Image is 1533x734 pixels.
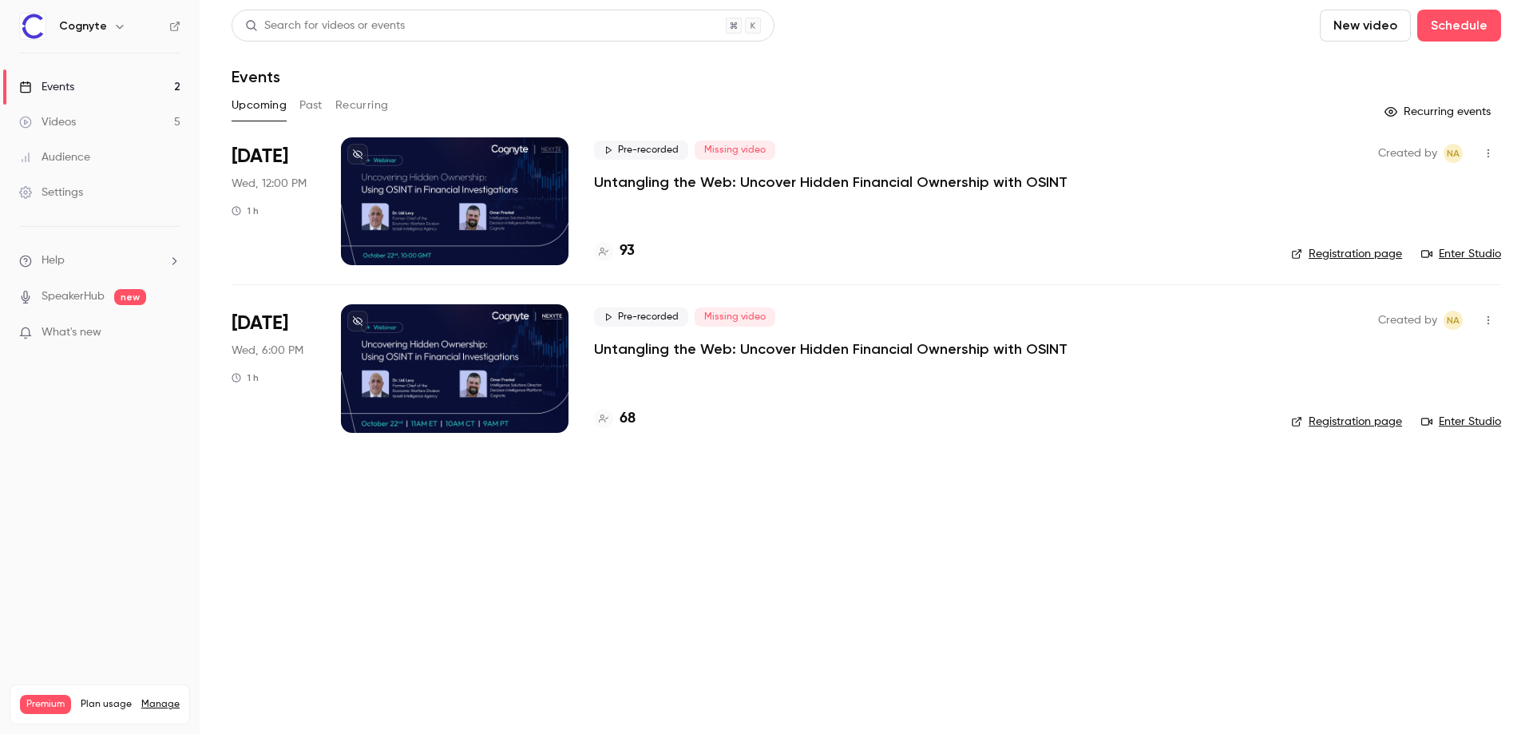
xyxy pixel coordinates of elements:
h4: 68 [620,408,636,430]
a: 93 [594,240,635,262]
div: Settings [19,184,83,200]
div: Videos [19,114,76,130]
span: [DATE] [232,144,288,169]
a: SpeakerHub [42,288,105,305]
button: Upcoming [232,93,287,118]
span: Created by [1378,144,1437,163]
a: Registration page [1291,246,1402,262]
span: Wed, 6:00 PM [232,343,303,359]
span: Plan usage [81,698,132,711]
div: Oct 22 Wed, 12:00 PM (Asia/Jerusalem) [232,137,315,265]
iframe: Noticeable Trigger [161,326,180,340]
a: Manage [141,698,180,711]
a: Registration page [1291,414,1402,430]
span: NA [1447,144,1460,163]
div: Audience [19,149,90,165]
span: NA [1447,311,1460,330]
button: Recurring [335,93,389,118]
span: Pre-recorded [594,141,688,160]
button: Past [299,93,323,118]
span: Pre-recorded [594,307,688,327]
a: Untangling the Web: Uncover Hidden Financial Ownership with OSINT [594,339,1068,359]
span: Created by [1378,311,1437,330]
span: Missing video [695,141,775,160]
span: Noah Adler [1444,311,1463,330]
span: new [114,289,146,305]
h4: 93 [620,240,635,262]
span: Help [42,252,65,269]
span: Missing video [695,307,775,327]
li: help-dropdown-opener [19,252,180,269]
a: Enter Studio [1421,246,1501,262]
div: Oct 22 Wed, 11:00 AM (America/New York) [232,304,315,432]
h1: Events [232,67,280,86]
span: [DATE] [232,311,288,336]
img: Cognyte [20,14,46,39]
span: Wed, 12:00 PM [232,176,307,192]
button: Recurring events [1377,99,1501,125]
div: Events [19,79,74,95]
span: Premium [20,695,71,714]
button: Schedule [1417,10,1501,42]
div: 1 h [232,204,259,217]
button: New video [1320,10,1411,42]
span: What's new [42,324,101,341]
div: Search for videos or events [245,18,405,34]
div: 1 h [232,371,259,384]
a: 68 [594,408,636,430]
a: Untangling the Web: Uncover Hidden Financial Ownership with OSINT [594,173,1068,192]
a: Enter Studio [1421,414,1501,430]
h6: Cognyte [59,18,107,34]
span: Noah Adler [1444,144,1463,163]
